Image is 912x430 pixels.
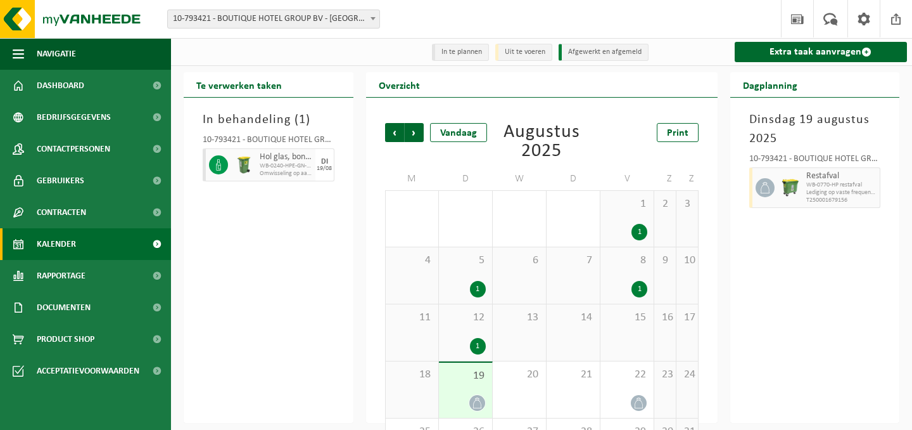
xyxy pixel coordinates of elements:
div: 10-793421 - BOUTIQUE HOTEL GROUP BV - [GEOGRAPHIC_DATA] [749,155,881,167]
span: Product Shop [37,323,94,355]
td: W [493,167,547,190]
li: In te plannen [432,44,489,61]
span: 4 [392,254,432,268]
span: Hol glas, bont (huishoudelijk) [260,152,312,162]
span: 16 [661,311,669,325]
div: 1 [631,224,647,240]
div: 10-793421 - BOUTIQUE HOTEL GROUP BV - [GEOGRAPHIC_DATA] [203,136,334,148]
span: Documenten [37,292,91,323]
h2: Overzicht [366,72,433,97]
td: V [600,167,654,190]
div: 19/08 [317,166,332,172]
div: Vandaag [430,123,487,142]
img: WB-0770-HPE-GN-50 [781,178,800,197]
h2: Te verwerken taken [184,72,294,97]
span: Gebruikers [37,165,84,197]
span: Contactpersonen [37,133,110,165]
a: Print [657,123,699,142]
span: Omwisseling op aanvraag - op geplande route (incl. verwerking) [260,170,312,178]
div: DI [321,158,328,166]
h3: Dinsdag 19 augustus 2025 [749,110,881,148]
span: 21 [553,368,593,382]
span: 20 [499,368,540,382]
a: Extra taak aanvragen [735,42,908,62]
span: 6 [499,254,540,268]
span: 10-793421 - BOUTIQUE HOTEL GROUP BV - BRUGGE [168,10,379,28]
span: 17 [683,311,692,325]
td: Z [676,167,699,190]
span: 10 [683,254,692,268]
img: WB-0240-HPE-GN-50 [234,155,253,174]
span: 18 [392,368,432,382]
span: Restafval [806,171,877,181]
span: T250001679156 [806,197,877,204]
div: 1 [631,281,647,297]
span: Lediging op vaste frequentie [806,189,877,197]
span: 9 [661,254,669,268]
span: 13 [499,311,540,325]
div: Augustus 2025 [490,123,592,161]
span: 23 [661,368,669,382]
span: 1 [299,114,306,126]
td: Z [654,167,676,190]
span: 14 [553,311,593,325]
div: 1 [470,338,486,355]
span: Contracten [37,197,86,228]
span: 24 [683,368,692,382]
span: 8 [607,254,647,268]
span: 22 [607,368,647,382]
span: 15 [607,311,647,325]
span: Bedrijfsgegevens [37,101,111,133]
td: M [385,167,439,190]
span: WB-0240-HPE-GN-50 Hol glas, bont (huishoudelijk) [260,162,312,170]
span: Navigatie [37,38,76,70]
span: 5 [445,254,486,268]
li: Uit te voeren [495,44,552,61]
span: Volgende [405,123,424,142]
span: Rapportage [37,260,85,292]
span: Vorige [385,123,404,142]
span: 12 [445,311,486,325]
td: D [439,167,493,190]
span: Kalender [37,228,76,260]
span: 7 [553,254,593,268]
h2: Dagplanning [730,72,810,97]
li: Afgewerkt en afgemeld [559,44,649,61]
span: 10-793421 - BOUTIQUE HOTEL GROUP BV - BRUGGE [167,10,380,29]
span: Print [667,128,688,138]
span: Acceptatievoorwaarden [37,355,139,387]
h3: In behandeling ( ) [203,110,334,129]
span: 11 [392,311,432,325]
span: 19 [445,369,486,383]
span: WB-0770-HP restafval [806,181,877,189]
div: 1 [470,281,486,297]
span: Dashboard [37,70,84,101]
span: 1 [607,197,647,211]
span: 3 [683,197,692,211]
span: 2 [661,197,669,211]
td: D [547,167,600,190]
